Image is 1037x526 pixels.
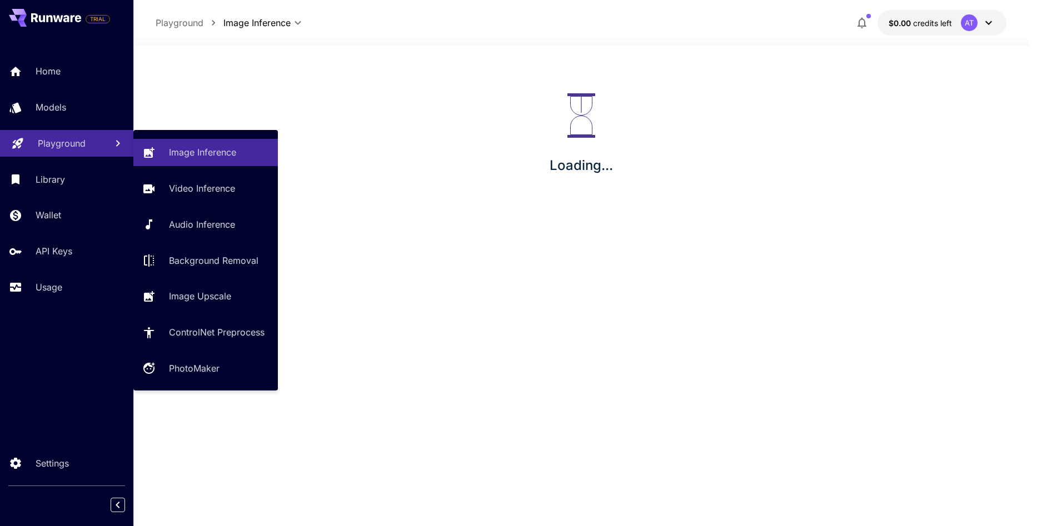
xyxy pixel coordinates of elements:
[133,211,278,238] a: Audio Inference
[133,319,278,346] a: ControlNet Preprocess
[119,495,133,515] div: Collapse sidebar
[889,17,952,29] div: $0.00
[550,156,613,176] p: Loading...
[913,18,952,28] span: credits left
[169,362,220,375] p: PhotoMaker
[156,16,223,29] nav: breadcrumb
[133,283,278,310] a: Image Upscale
[961,14,978,31] div: AT
[133,247,278,274] a: Background Removal
[36,280,62,294] p: Usage
[156,16,203,29] p: Playground
[169,325,265,339] p: ControlNet Preprocess
[133,355,278,382] a: PhotoMaker
[223,16,291,29] span: Image Inference
[889,18,913,28] span: $0.00
[86,15,109,23] span: TRIAL
[169,289,231,303] p: Image Upscale
[36,457,69,470] p: Settings
[169,254,258,267] p: Background Removal
[169,218,235,231] p: Audio Inference
[36,208,61,222] p: Wallet
[36,173,65,186] p: Library
[111,498,125,512] button: Collapse sidebar
[36,101,66,114] p: Models
[133,139,278,166] a: Image Inference
[38,137,86,150] p: Playground
[133,175,278,202] a: Video Inference
[86,12,110,26] span: Add your payment card to enable full platform functionality.
[36,244,72,258] p: API Keys
[169,182,235,195] p: Video Inference
[169,146,236,159] p: Image Inference
[36,64,61,78] p: Home
[878,10,1006,36] button: $0.00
